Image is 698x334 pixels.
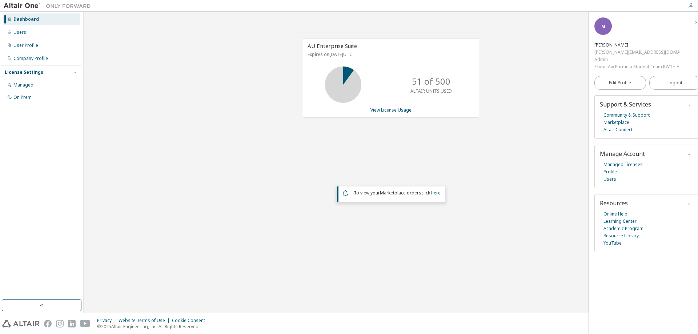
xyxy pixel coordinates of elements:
[603,161,643,168] a: Managed Licenses
[370,107,412,113] a: View License Usage
[603,232,639,240] a: Resource Library
[603,119,629,126] a: Marketplace
[44,320,52,327] img: facebook.svg
[4,2,95,9] img: Altair One
[594,76,646,90] a: Edit Profile
[308,51,473,57] p: Expires on [DATE] UTC
[172,318,209,323] div: Cookie Consent
[119,318,172,323] div: Website Terms of Use
[431,190,441,196] a: here
[600,199,628,207] span: Resources
[594,56,679,63] div: Admin
[603,126,633,133] a: Altair Connect
[603,240,622,247] a: YouTube
[603,218,637,225] a: Learning Center
[609,80,631,86] span: Edit Profile
[603,210,627,218] a: Online Help
[600,100,651,108] span: Support & Services
[667,79,682,86] span: Logout
[603,176,616,183] a: Users
[594,49,679,56] div: [PERSON_NAME][EMAIL_ADDRESS][DOMAIN_NAME]
[412,75,450,88] p: 51 of 500
[68,320,76,327] img: linkedin.svg
[97,323,209,330] p: © 2025 Altair Engineering, Inc. All Rights Reserved.
[5,69,43,75] div: License Settings
[56,320,64,327] img: instagram.svg
[603,225,643,232] a: Academic Program
[13,56,48,61] div: Company Profile
[13,43,38,48] div: User Profile
[354,190,441,196] span: To view your click
[97,318,119,323] div: Privacy
[80,320,91,327] img: youtube.svg
[601,23,605,29] span: M
[13,16,39,22] div: Dashboard
[13,82,33,88] div: Managed
[380,190,421,196] em: Marketplace orders
[13,29,26,35] div: Users
[308,42,357,49] span: AU Enterprise Suite
[603,112,650,119] a: Community & Support
[410,88,452,94] p: ALTAIR UNITS USED
[2,320,40,327] img: altair_logo.svg
[594,63,679,71] div: Ecurie Aix Formula Student Team RWTH Aachen e.V.
[594,41,679,49] div: Matthias Hüning
[13,94,32,100] div: On Prem
[603,168,617,176] a: Profile
[600,150,645,158] span: Manage Account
